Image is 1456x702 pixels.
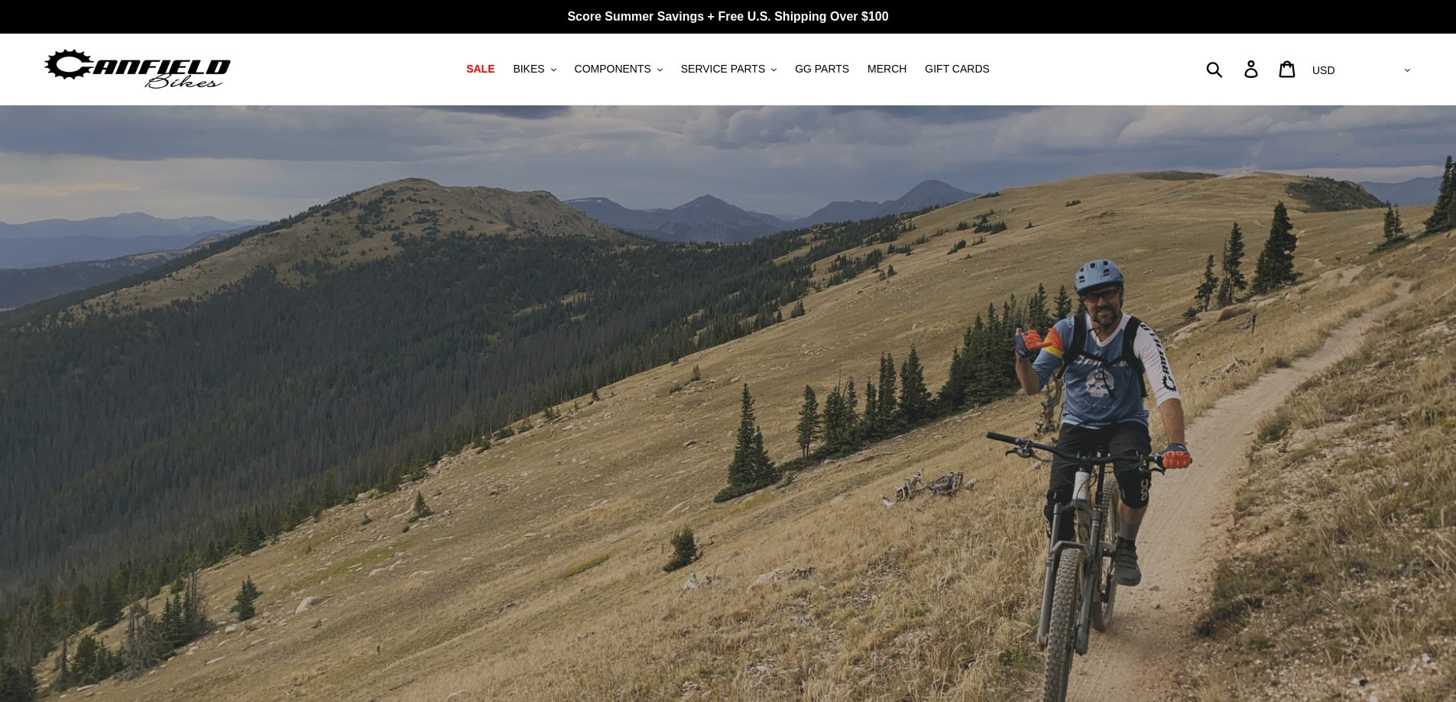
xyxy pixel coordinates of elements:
[567,59,670,79] button: COMPONENTS
[925,63,990,76] span: GIFT CARDS
[681,63,765,76] span: SERVICE PARTS
[795,63,849,76] span: GG PARTS
[787,59,857,79] a: GG PARTS
[867,63,906,76] span: MERCH
[42,45,233,93] img: Canfield Bikes
[466,63,495,76] span: SALE
[505,59,563,79] button: BIKES
[1214,52,1253,86] input: Search
[860,59,914,79] a: MERCH
[673,59,784,79] button: SERVICE PARTS
[513,63,544,76] span: BIKES
[459,59,502,79] a: SALE
[575,63,651,76] span: COMPONENTS
[917,59,997,79] a: GIFT CARDS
